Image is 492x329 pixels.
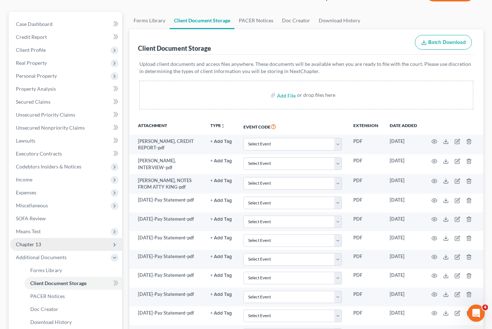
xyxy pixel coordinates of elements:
td: [DATE]-Pay Statement-pdf [129,212,205,231]
iframe: Intercom live chat [468,305,485,322]
a: Credit Report [10,31,122,44]
span: Doc Creator [30,306,58,312]
a: SOFA Review [10,212,122,225]
p: Upload client documents and access files anywhere. These documents will be available when you are... [139,60,474,75]
td: PDF [348,212,384,231]
td: [DATE] [384,212,423,231]
button: TYPEunfold_more [210,123,225,128]
span: Client Document Storage [30,280,86,286]
i: unfold_more [221,124,225,128]
a: Client Document Storage [24,277,122,290]
button: + Add Tag [210,292,232,297]
td: [DATE]-Pay Statement-pdf [129,231,205,250]
span: Client Profile [16,47,46,53]
span: Lawsuits [16,138,35,144]
a: Case Dashboard [10,18,122,31]
a: Forms Library [24,264,122,277]
a: + Add Tag [210,272,232,279]
a: Client Document Storage [170,12,234,29]
div: Client Document Storage [138,44,211,53]
span: 4 [482,305,488,310]
a: Doc Creator [278,12,314,29]
a: + Add Tag [210,157,232,164]
a: Secured Claims [10,95,122,108]
span: PACER Notices [30,293,65,299]
td: PDF [348,250,384,269]
a: + Add Tag [210,310,232,316]
td: [PERSON_NAME], CREDIT REPORT-pdf [129,135,205,154]
td: [DATE] [384,231,423,250]
td: PDF [348,194,384,212]
span: Miscellaneous [16,202,48,208]
td: PDF [348,231,384,250]
a: + Add Tag [210,253,232,260]
td: PDF [348,269,384,288]
td: PDF [348,288,384,306]
a: Unsecured Priority Claims [10,108,122,121]
td: [DATE]-Pay Statement-pdf [129,269,205,288]
td: [DATE] [384,269,423,288]
span: Download History [30,319,72,325]
td: [DATE] [384,306,423,325]
span: Credit Report [16,34,47,40]
a: Property Analysis [10,82,122,95]
button: + Add Tag [210,217,232,222]
span: Expenses [16,189,36,195]
th: Extension [348,118,384,135]
span: Unsecured Priority Claims [16,112,75,118]
button: Batch Download [415,35,472,50]
td: PDF [348,306,384,325]
a: Download History [24,316,122,329]
button: + Add Tag [210,254,232,259]
button: + Add Tag [210,273,232,278]
td: [PERSON_NAME], NOTES FROM ATTY KING-pdf [129,174,205,194]
a: PACER Notices [234,12,278,29]
a: + Add Tag [210,216,232,222]
button: + Add Tag [210,179,232,183]
span: Property Analysis [16,86,56,92]
td: [PERSON_NAME], INTERVIEW-pdf [129,154,205,174]
a: Download History [314,12,364,29]
a: Unsecured Nonpriority Claims [10,121,122,134]
span: SOFA Review [16,215,46,221]
a: + Add Tag [210,291,232,298]
span: Executory Contracts [16,150,62,157]
span: Secured Claims [16,99,50,105]
span: Real Property [16,60,47,66]
a: PACER Notices [24,290,122,303]
td: [DATE] [384,194,423,212]
button: + Add Tag [210,139,232,144]
th: Attachment [129,118,205,135]
a: Forms Library [129,12,170,29]
td: [DATE] [384,250,423,269]
span: Unsecured Nonpriority Claims [16,125,85,131]
a: + Add Tag [210,177,232,184]
td: [DATE] [384,174,423,194]
span: Additional Documents [16,254,67,260]
td: [DATE] [384,154,423,174]
td: PDF [348,135,384,154]
span: Means Test [16,228,41,234]
span: Income [16,176,32,182]
a: + Add Tag [210,197,232,203]
td: [DATE]-Pay Statement-pdf [129,306,205,325]
span: Chapter 13 [16,241,41,247]
button: + Add Tag [210,198,232,203]
th: Date added [384,118,423,135]
a: Doc Creator [24,303,122,316]
td: PDF [348,174,384,194]
button: + Add Tag [210,236,232,240]
td: [DATE] [384,288,423,306]
a: Executory Contracts [10,147,122,160]
button: + Add Tag [210,311,232,316]
a: Lawsuits [10,134,122,147]
span: Batch Download [428,39,466,45]
a: + Add Tag [210,138,232,145]
a: + Add Tag [210,234,232,241]
th: Event Code [238,118,348,135]
td: [DATE]-Pay Statement-pdf [129,250,205,269]
span: Personal Property [16,73,57,79]
td: [DATE] [384,135,423,154]
button: + Add Tag [210,159,232,163]
td: [DATE]-Pay Statement-pdf [129,194,205,212]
